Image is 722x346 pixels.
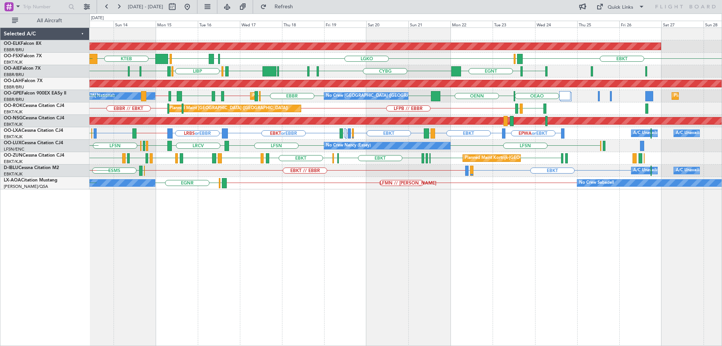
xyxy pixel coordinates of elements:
a: LX-AOACitation Mustang [4,178,58,183]
div: Wed 17 [240,21,282,27]
a: EBKT/KJK [4,171,23,177]
span: OO-FSX [4,54,21,58]
span: OO-ZUN [4,153,23,158]
button: Refresh [257,1,302,13]
div: Sat 20 [366,21,408,27]
div: No Crew [GEOGRAPHIC_DATA] ([GEOGRAPHIC_DATA] National) [326,90,452,102]
div: No Crew Nancy (Essey) [326,140,371,151]
a: EBKT/KJK [4,122,23,127]
div: Fri 26 [619,21,661,27]
a: EBKT/KJK [4,159,23,165]
span: OO-LAH [4,79,22,83]
div: [DATE] [91,15,104,21]
div: Thu 25 [577,21,619,27]
div: Thu 18 [282,21,324,27]
div: Wed 24 [535,21,577,27]
span: OO-ELK [4,41,21,46]
div: No Crew Sabadell [579,177,614,189]
a: OO-LAHFalcon 7X [4,79,42,83]
div: Fri 19 [324,21,366,27]
a: OO-GPEFalcon 900EX EASy II [4,91,66,96]
div: Tue 16 [198,21,240,27]
a: EBKT/KJK [4,134,23,140]
div: Sat 27 [661,21,704,27]
a: OO-NSGCessna Citation CJ4 [4,116,64,120]
div: A/C Unavailable [676,128,707,139]
div: Sun 14 [114,21,156,27]
a: EBBR/BRU [4,97,24,102]
span: All Aircraft [20,18,79,23]
a: EBBR/BRU [4,72,24,78]
input: Trip Number [23,1,66,12]
div: Planned Maint [GEOGRAPHIC_DATA] ([GEOGRAPHIC_DATA] National) [252,90,388,102]
span: OO-AIE [4,66,20,71]
span: OO-LXA [4,128,21,133]
a: EBBR/BRU [4,84,24,90]
button: All Aircraft [8,15,82,27]
div: Tue 23 [493,21,535,27]
a: OO-FSXFalcon 7X [4,54,42,58]
a: LFSN/ENC [4,146,24,152]
a: EBKT/KJK [4,109,23,115]
button: Quick Links [593,1,648,13]
span: OO-NSG [4,116,23,120]
span: OO-LUX [4,141,21,145]
span: D-IBLU [4,166,18,170]
div: Quick Links [608,4,633,11]
a: OO-ROKCessna Citation CJ4 [4,104,64,108]
span: LX-AOA [4,178,21,183]
span: [DATE] - [DATE] [128,3,163,10]
a: OO-LUXCessna Citation CJ4 [4,141,63,145]
div: Mon 15 [156,21,198,27]
a: OO-AIEFalcon 7X [4,66,41,71]
div: Planned Maint [GEOGRAPHIC_DATA] ([GEOGRAPHIC_DATA]) [170,103,288,114]
div: Planned Maint Kortrijk-[GEOGRAPHIC_DATA] [465,152,552,164]
a: OO-LXACessna Citation CJ4 [4,128,63,133]
div: Mon 22 [450,21,493,27]
a: EBBR/BRU [4,47,24,53]
span: OO-GPE [4,91,21,96]
a: [PERSON_NAME]/QSA [4,184,48,189]
a: D-IBLUCessna Citation M2 [4,166,59,170]
span: Refresh [268,4,300,9]
span: OO-ROK [4,104,23,108]
a: OO-ELKFalcon 8X [4,41,41,46]
a: EBKT/KJK [4,59,23,65]
div: Sun 21 [408,21,450,27]
div: Sat 13 [71,21,113,27]
a: OO-ZUNCessna Citation CJ4 [4,153,64,158]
